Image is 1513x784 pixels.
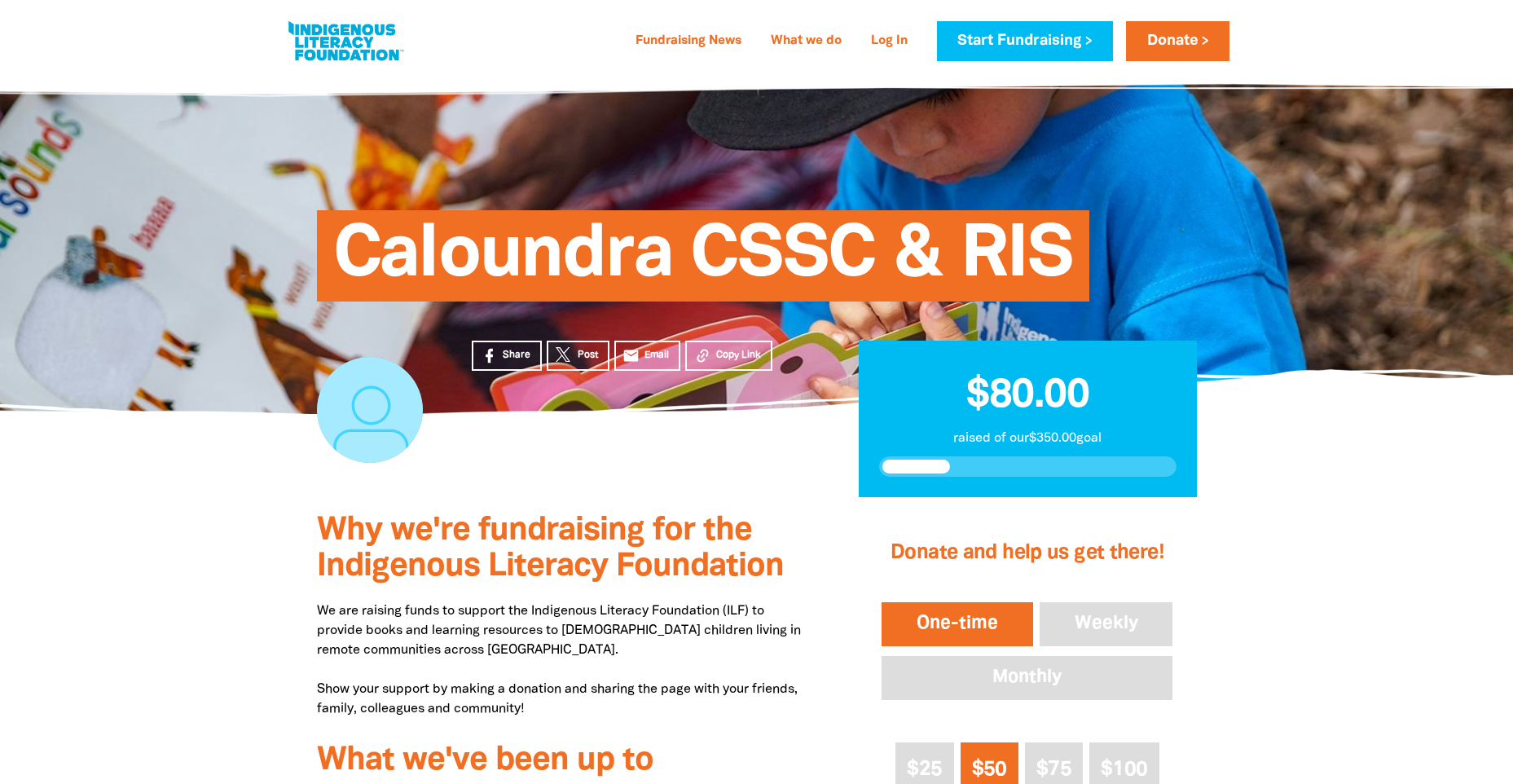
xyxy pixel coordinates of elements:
span: Caloundra CSSC & RIS [333,222,1073,302]
span: $80.00 [966,377,1089,415]
span: $75 [1036,760,1071,779]
span: Share [503,348,530,363]
h2: Donate and help us get there! [878,521,1176,586]
p: raised of our $350.00 goal [879,429,1177,448]
a: Start Fundraising [937,21,1113,61]
a: Log In [861,29,917,55]
span: $25 [907,760,942,779]
a: emailEmail [614,341,681,371]
a: Donate [1126,21,1229,61]
span: Post [578,348,598,363]
span: Email [644,348,669,363]
button: Monthly [878,653,1176,703]
button: Weekly [1036,599,1177,650]
span: $100 [1101,760,1147,779]
button: Copy Link [685,341,772,371]
span: $50 [972,760,1007,779]
a: Post [547,341,609,371]
span: Copy Link [716,348,761,363]
span: Why we're fundraising for the Indigenous Literacy Foundation [317,516,784,582]
button: One-time [878,599,1036,650]
i: email [622,347,640,364]
h3: What we've been up to [317,743,810,779]
p: We are raising funds to support the Indigenous Literacy Foundation (ILF) to provide books and lea... [317,601,810,719]
a: Share [472,341,542,371]
a: Fundraising News [626,29,751,55]
a: What we do [761,29,851,55]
